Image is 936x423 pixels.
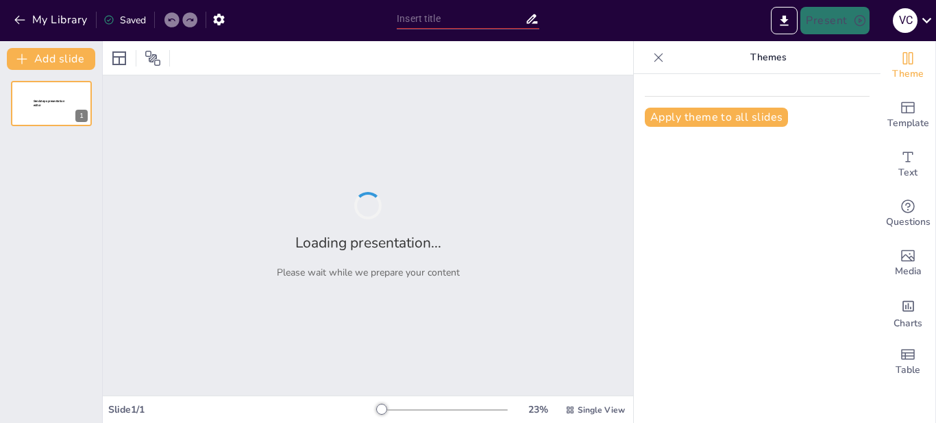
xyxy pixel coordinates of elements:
[880,41,935,90] div: Change the overall theme
[11,81,92,126] div: 1
[800,7,869,34] button: Present
[886,215,931,230] span: Questions
[893,7,917,34] button: V C
[145,50,161,67] span: Position
[669,41,867,74] p: Themes
[103,14,146,27] div: Saved
[895,264,922,279] span: Media
[578,404,625,415] span: Single View
[108,403,376,416] div: Slide 1 / 1
[892,67,924,82] span: Theme
[887,116,929,131] span: Template
[7,48,95,70] button: Add slide
[277,266,460,279] p: Please wait while we prepare your content
[771,7,798,34] button: Export to PowerPoint
[880,140,935,189] div: Add text boxes
[880,239,935,288] div: Add images, graphics, shapes or video
[645,108,788,127] button: Apply theme to all slides
[894,316,922,331] span: Charts
[880,189,935,239] div: Get real-time input from your audience
[896,363,920,378] span: Table
[898,165,917,180] span: Text
[34,99,64,107] span: Sendsteps presentation editor
[880,288,935,337] div: Add charts and graphs
[880,337,935,387] div: Add a table
[295,233,441,252] h2: Loading presentation...
[397,9,525,29] input: Insert title
[880,90,935,140] div: Add ready made slides
[75,110,88,122] div: 1
[10,9,93,31] button: My Library
[108,47,130,69] div: Layout
[893,8,917,33] div: V C
[521,403,554,416] div: 23 %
